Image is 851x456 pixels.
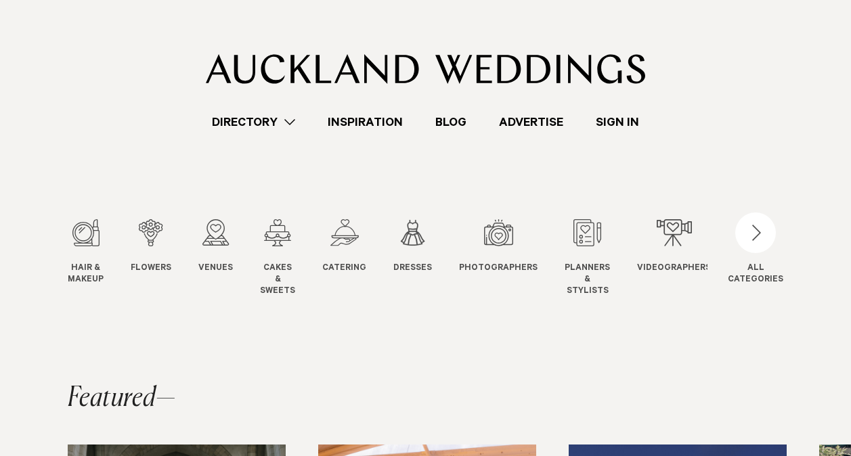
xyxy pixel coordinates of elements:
[393,263,432,275] span: Dresses
[198,219,233,275] a: Venues
[393,219,459,297] swiper-slide: 6 / 12
[419,113,483,131] a: Blog
[565,263,610,297] span: Planners & Stylists
[198,263,233,275] span: Venues
[565,219,610,297] a: Planners & Stylists
[322,219,366,275] a: Catering
[260,219,295,297] a: Cakes & Sweets
[580,113,655,131] a: Sign In
[198,219,260,297] swiper-slide: 3 / 12
[322,219,393,297] swiper-slide: 5 / 12
[131,219,198,297] swiper-slide: 2 / 12
[459,219,565,297] swiper-slide: 7 / 12
[311,113,419,131] a: Inspiration
[131,219,171,275] a: Flowers
[260,263,295,297] span: Cakes & Sweets
[68,263,104,286] span: Hair & Makeup
[322,263,366,275] span: Catering
[68,219,131,297] swiper-slide: 1 / 12
[565,219,637,297] swiper-slide: 8 / 12
[459,263,538,275] span: Photographers
[393,219,432,275] a: Dresses
[637,219,711,275] a: Videographers
[260,219,322,297] swiper-slide: 4 / 12
[131,263,171,275] span: Flowers
[637,263,711,275] span: Videographers
[206,54,645,84] img: Auckland Weddings Logo
[728,263,783,286] div: ALL CATEGORIES
[68,385,176,412] h2: Featured
[728,219,783,283] button: ALLCATEGORIES
[68,219,104,286] a: Hair & Makeup
[637,219,738,297] swiper-slide: 9 / 12
[483,113,580,131] a: Advertise
[459,219,538,275] a: Photographers
[196,113,311,131] a: Directory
